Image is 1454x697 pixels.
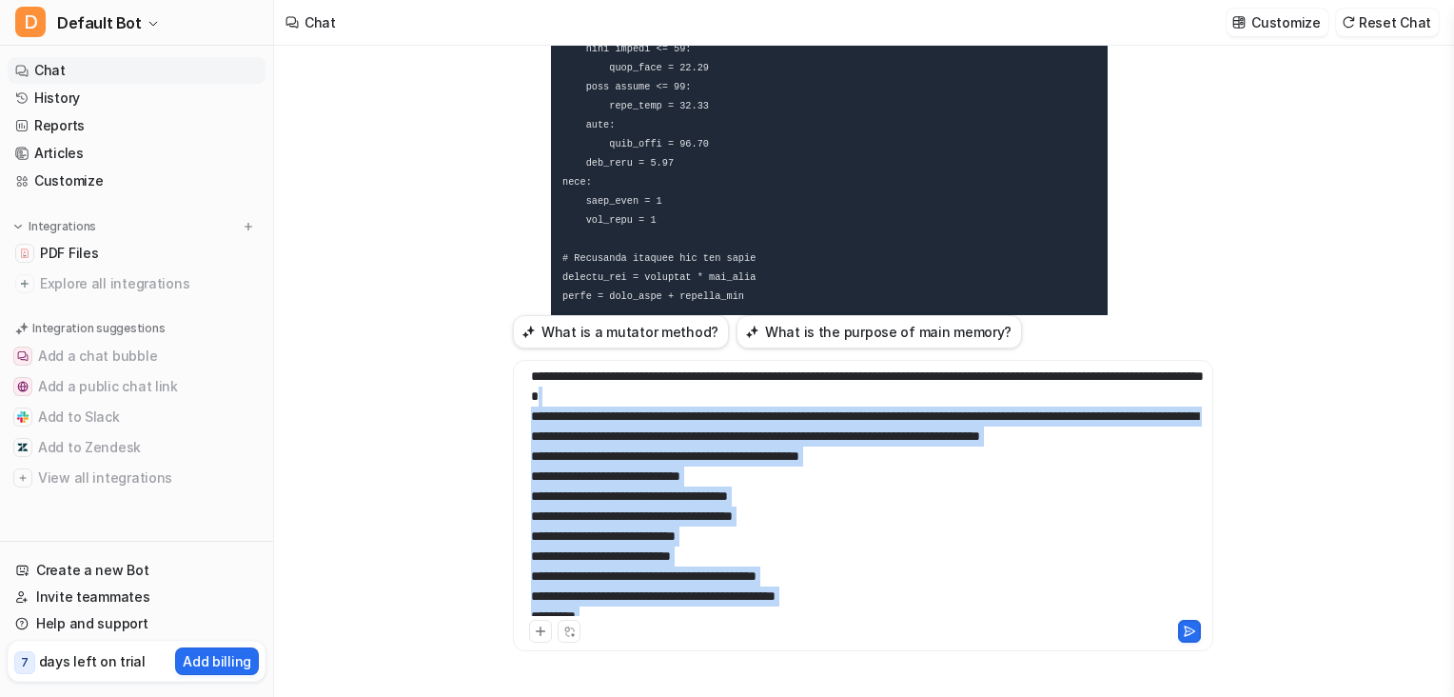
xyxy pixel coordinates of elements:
[11,220,25,233] img: expand menu
[17,381,29,392] img: Add a public chat link
[327,30,362,65] div: Close
[8,557,265,584] a: Create a new Bot
[1232,15,1246,30] img: customize
[8,57,265,84] a: Chat
[39,651,146,671] p: days left on trial
[17,350,29,362] img: Add a chat bubble
[32,320,165,337] p: Integration suggestions
[175,647,259,675] button: Add billing
[40,244,98,263] span: PDF Files
[737,315,1022,348] button: What is the purpose of main memory?
[110,30,148,69] img: Profile image for eesel
[15,274,34,293] img: explore all integrations
[8,270,265,297] a: Explore all integrations
[38,168,343,200] p: How can we help?
[19,224,362,276] div: Send us a message
[305,12,336,32] div: Chat
[21,654,29,671] p: 7
[8,371,265,402] button: Add a public chat linkAdd a public chat link
[8,584,265,610] a: Invite teammates
[8,85,265,111] a: History
[15,7,46,37] span: D
[8,240,265,267] a: PDF FilesPDF Files
[1227,9,1327,36] button: Customize
[73,630,116,644] span: Home
[8,168,265,194] a: Customize
[17,442,29,453] img: Add to Zendesk
[57,10,142,36] span: Default Bot
[190,583,381,659] button: Messages
[8,341,265,371] button: Add a chat bubbleAdd a chat bubble
[8,402,265,432] button: Add to SlackAdd to Slack
[183,651,251,671] p: Add billing
[1342,15,1355,30] img: reset
[8,217,102,236] button: Integrations
[38,135,343,168] p: Hi there 👋
[29,219,96,234] p: Integrations
[40,269,258,299] span: Explore all integrations
[39,240,318,260] div: Send us a message
[513,315,729,348] button: What is a mutator method?
[1251,12,1320,32] p: Customize
[38,30,76,69] img: Profile image for Patrick
[17,411,29,423] img: Add to Slack
[8,140,265,167] a: Articles
[8,463,265,493] button: View all integrationsView all integrations
[74,30,112,69] img: Profile image for Katelin
[8,112,265,139] a: Reports
[8,610,265,637] a: Help and support
[253,630,319,644] span: Messages
[17,472,29,484] img: View all integrations
[8,432,265,463] button: Add to ZendeskAdd to Zendesk
[242,220,255,233] img: menu_add.svg
[1336,9,1439,36] button: Reset Chat
[19,248,30,259] img: PDF Files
